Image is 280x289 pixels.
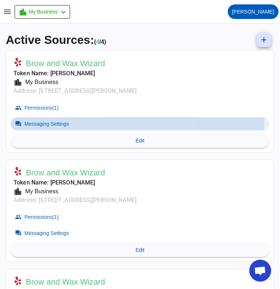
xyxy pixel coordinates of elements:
span: / [99,39,101,45]
span: Active Sources: [6,33,94,46]
mat-card-subtitle: Address: [STREET_ADDRESS][PERSON_NAME] [14,87,137,95]
span: Permissions [24,214,58,220]
mat-icon: chevron_left [59,8,68,16]
span: My Business [29,9,58,15]
div: My Business [22,78,58,87]
span: [PERSON_NAME] [232,9,274,15]
mat-card-subtitle: Token Name: [PERSON_NAME] [14,178,137,187]
span: Brow and Wax Wizard [26,58,105,69]
span: Brow and Wax Wizard [26,168,105,178]
mat-icon: menu [3,7,12,16]
span: Messaging Settings [24,121,69,127]
span: (1) [52,214,58,220]
div: Open chat [249,260,271,282]
mat-card-subtitle: Token Name: [PERSON_NAME] [14,69,137,78]
span: (1) [52,105,58,111]
mat-icon: group [15,214,22,220]
mat-icon: add [260,35,268,44]
button: Edit [11,243,269,257]
span: Permissions [24,105,58,111]
mat-icon: forum [15,230,22,236]
button: Permissions(1) [11,210,269,224]
button: Permissions(1) [11,101,269,114]
span: Edit [135,138,144,144]
span: Messaging Settings [24,230,69,236]
mat-card-subtitle: Address: [STREET_ADDRESS][PERSON_NAME] [14,196,137,205]
button: Messaging Settings [11,227,269,240]
span: Edit [135,247,144,253]
span: ( [94,39,96,45]
span: Brow and Wax Wizard [26,277,105,287]
button: [PERSON_NAME] [228,4,279,19]
button: Messaging Settings [11,117,269,130]
mat-icon: location_city [19,8,27,16]
button: Edit [11,133,269,148]
mat-icon: forum [15,121,22,127]
mat-icon: group [15,104,22,111]
div: My Business [22,187,58,196]
span: Working [96,39,99,45]
mat-icon: location_city [14,187,22,196]
span: Total [101,39,106,45]
button: My Business [15,5,70,19]
mat-icon: location_city [14,78,22,87]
